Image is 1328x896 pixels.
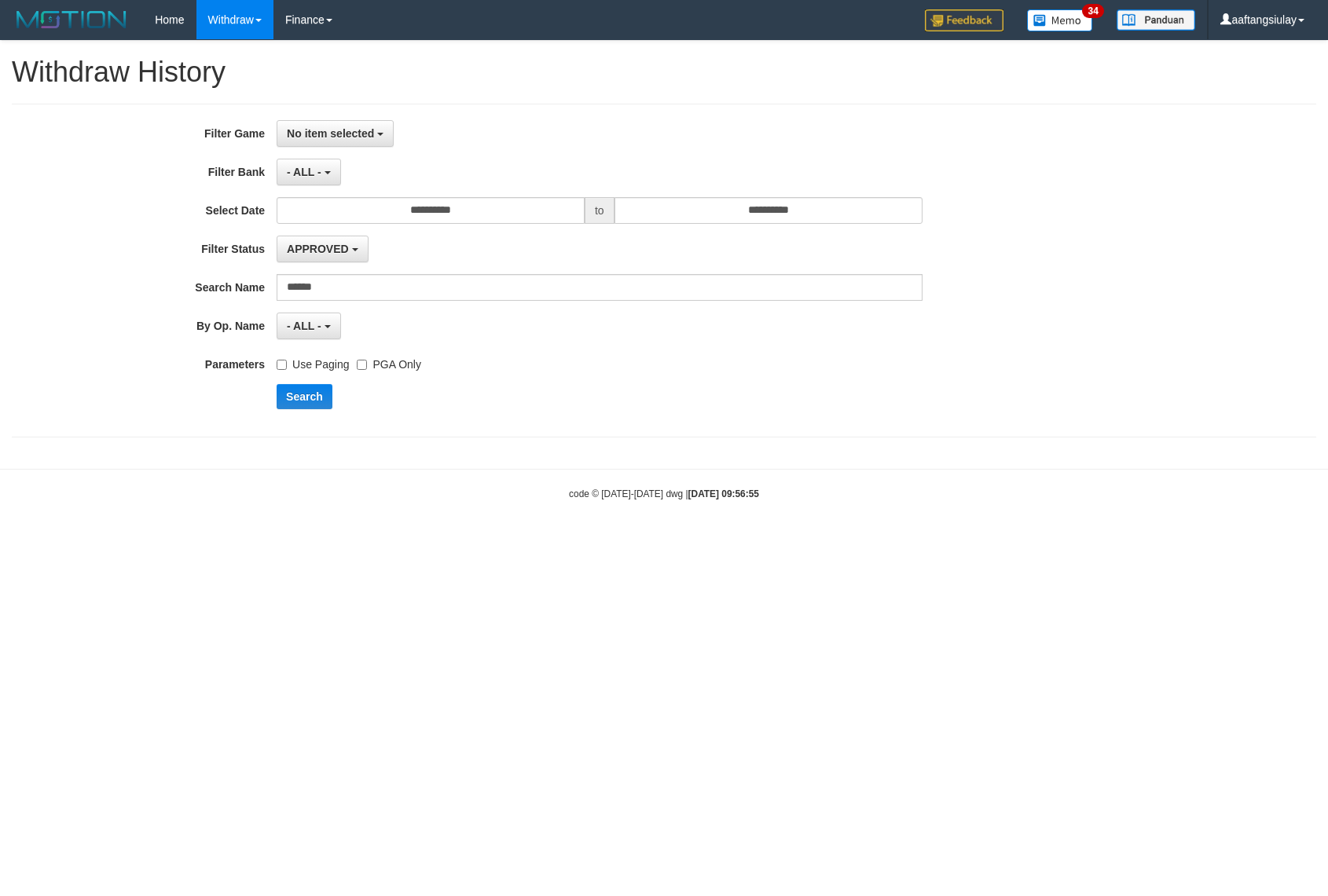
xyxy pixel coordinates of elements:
span: 34 [1082,4,1103,18]
button: APPROVED [277,236,368,262]
img: panduan.png [1117,9,1195,31]
img: Button%20Memo.svg [1027,9,1093,31]
h1: Withdraw History [12,57,1316,88]
span: No item selected [287,127,374,140]
button: Search [277,384,332,409]
button: - ALL - [277,159,340,185]
span: APPROVED [287,243,349,255]
input: PGA Only [357,360,367,370]
strong: [DATE] 09:56:55 [688,488,759,499]
img: Feedback.jpg [925,9,1003,31]
label: PGA Only [357,351,420,372]
span: - ALL - [287,166,321,178]
button: No item selected [277,120,394,147]
span: to [585,197,614,224]
button: - ALL - [277,313,340,339]
span: - ALL - [287,320,321,332]
img: MOTION_logo.png [12,8,131,31]
small: code © [DATE]-[DATE] dwg | [569,488,759,499]
input: Use Paging [277,360,287,370]
label: Use Paging [277,351,349,372]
